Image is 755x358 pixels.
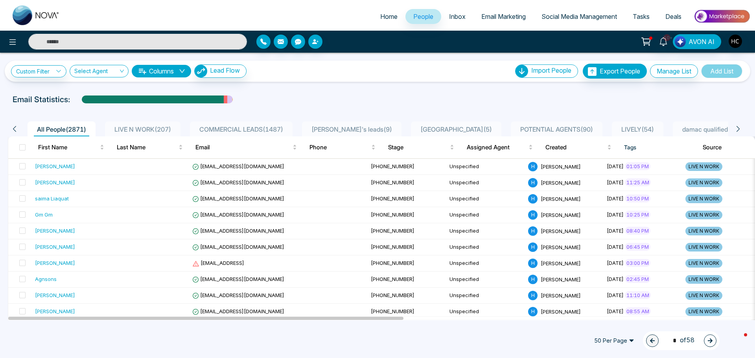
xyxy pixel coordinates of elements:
span: [DATE] [607,163,624,169]
span: All People ( 2871 ) [34,125,89,133]
span: [PHONE_NUMBER] [371,179,414,185]
span: [DATE] [607,228,624,234]
span: [GEOGRAPHIC_DATA] ( 5 ) [417,125,495,133]
span: [EMAIL_ADDRESS][DOMAIN_NAME] [192,244,284,250]
span: 50 Per Page [589,334,640,347]
th: Tags [618,136,696,158]
span: LIVE N WORK [685,178,722,187]
span: 10:50 PM [625,195,650,202]
span: [PHONE_NUMBER] [371,228,414,234]
span: [PHONE_NUMBER] [371,195,414,202]
span: H [528,275,538,284]
td: Unspecified [446,304,525,320]
span: LIVE N WORK [685,307,722,316]
button: Lead Flow [194,64,247,78]
span: [DATE] [607,260,624,266]
span: Email [195,143,291,152]
span: H [528,178,538,187]
span: Deals [665,13,681,20]
th: Stage [382,136,460,158]
span: damac qualified ( 103 ) [679,125,748,133]
div: [PERSON_NAME] [35,162,75,170]
th: First Name [32,136,110,158]
th: Email [189,136,303,158]
span: Assigned Agent [467,143,527,152]
span: LIVE N WORK [685,227,722,235]
span: LIVE N WORK [685,211,722,219]
div: [PERSON_NAME] [35,178,75,186]
span: 03:00 PM [625,259,650,267]
td: Unspecified [446,207,525,223]
span: [DATE] [607,292,624,298]
div: Gm Gm [35,211,53,218]
span: [PERSON_NAME] [541,211,581,218]
iframe: Intercom live chat [728,331,747,350]
a: Social Media Management [534,9,625,24]
span: 01:05 PM [625,162,650,170]
a: Email Marketing [473,9,534,24]
span: 06:45 PM [625,243,650,251]
div: [PERSON_NAME] [35,291,75,299]
span: [PERSON_NAME] [541,179,581,185]
a: People [405,9,441,24]
a: Lead FlowLead Flow [191,64,247,78]
span: [EMAIL_ADDRESS][DOMAIN_NAME] [192,179,284,185]
span: H [528,291,538,300]
span: LIVE N WORK [685,195,722,203]
span: [EMAIL_ADDRESS][DOMAIN_NAME] [192,228,284,234]
span: Tasks [633,13,650,20]
span: Inbox [449,13,466,20]
span: Created [545,143,606,152]
span: [EMAIL_ADDRESS][DOMAIN_NAME] [192,276,284,282]
span: Lead Flow [210,66,240,74]
span: [PERSON_NAME] [541,244,581,250]
span: LIVE N WORK [685,243,722,252]
span: COMMERCIAL LEADS ( 1487 ) [196,125,286,133]
img: Market-place.gif [693,7,750,25]
span: LIVE N WORK [685,259,722,268]
span: down [179,68,185,74]
div: [PERSON_NAME] [35,243,75,251]
span: H [528,210,538,220]
td: Unspecified [446,191,525,207]
span: [PHONE_NUMBER] [371,211,414,218]
span: [PHONE_NUMBER] [371,163,414,169]
div: Agnsons [35,275,57,283]
span: [EMAIL_ADDRESS][DOMAIN_NAME] [192,195,284,202]
span: [EMAIL_ADDRESS][DOMAIN_NAME] [192,163,284,169]
td: Unspecified [446,223,525,239]
button: Manage List [650,64,698,78]
img: Lead Flow [675,36,686,47]
span: POTENTIAL AGENTS ( 90 ) [517,125,596,133]
td: Unspecified [446,159,525,175]
a: Home [372,9,405,24]
span: [PERSON_NAME] [541,276,581,282]
a: Deals [657,9,689,24]
span: Home [380,13,398,20]
img: User Avatar [729,35,742,48]
span: [PERSON_NAME] [541,228,581,234]
span: AVON AI [689,37,714,46]
span: Last Name [117,143,177,152]
span: [PERSON_NAME] [541,195,581,202]
span: 08:40 PM [625,227,650,235]
p: Email Statistics: [13,94,70,105]
span: LIVE N WORK [685,162,722,171]
td: Unspecified [446,175,525,191]
span: 02:45 PM [625,275,650,283]
span: H [528,194,538,204]
td: Unspecified [446,272,525,288]
button: AVON AI [673,34,721,49]
button: Columnsdown [132,65,191,77]
a: 10+ [654,34,673,48]
span: [PHONE_NUMBER] [371,244,414,250]
span: LIVE N WORK [685,275,722,284]
span: 08:55 AM [625,307,651,315]
span: H [528,307,538,316]
span: [PHONE_NUMBER] [371,276,414,282]
span: [DATE] [607,244,624,250]
span: LIVELY ( 54 ) [618,125,657,133]
span: Export People [600,67,640,75]
span: [EMAIL_ADDRESS][DOMAIN_NAME] [192,211,284,218]
span: Import People [531,66,571,74]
